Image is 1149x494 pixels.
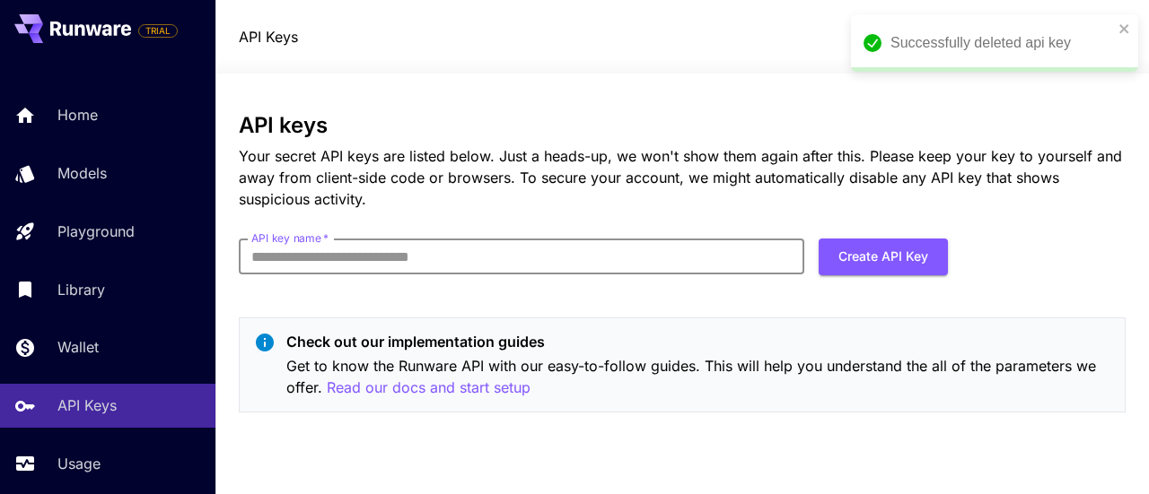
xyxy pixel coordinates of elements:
[286,331,1110,352] p: Check out our implementation guides
[286,355,1110,399] p: Get to know the Runware API with our easy-to-follow guides. This will help you understand the all...
[57,221,135,242] p: Playground
[239,26,298,48] nav: breadcrumb
[327,377,531,399] button: Read our docs and start setup
[1118,22,1131,36] button: close
[239,113,1126,138] h3: API keys
[138,20,178,41] span: Add your payment card to enable full platform functionality.
[890,32,1113,54] div: Successfully deleted api key
[57,336,99,358] p: Wallet
[239,145,1126,210] p: Your secret API keys are listed below. Just a heads-up, we won't show them again after this. Plea...
[57,394,117,416] p: API Keys
[819,238,948,275] button: Create API Key
[57,162,107,184] p: Models
[251,230,329,246] label: API key name
[57,104,98,126] p: Home
[57,279,105,300] p: Library
[139,24,177,38] span: TRIAL
[57,453,101,474] p: Usage
[239,26,298,48] a: API Keys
